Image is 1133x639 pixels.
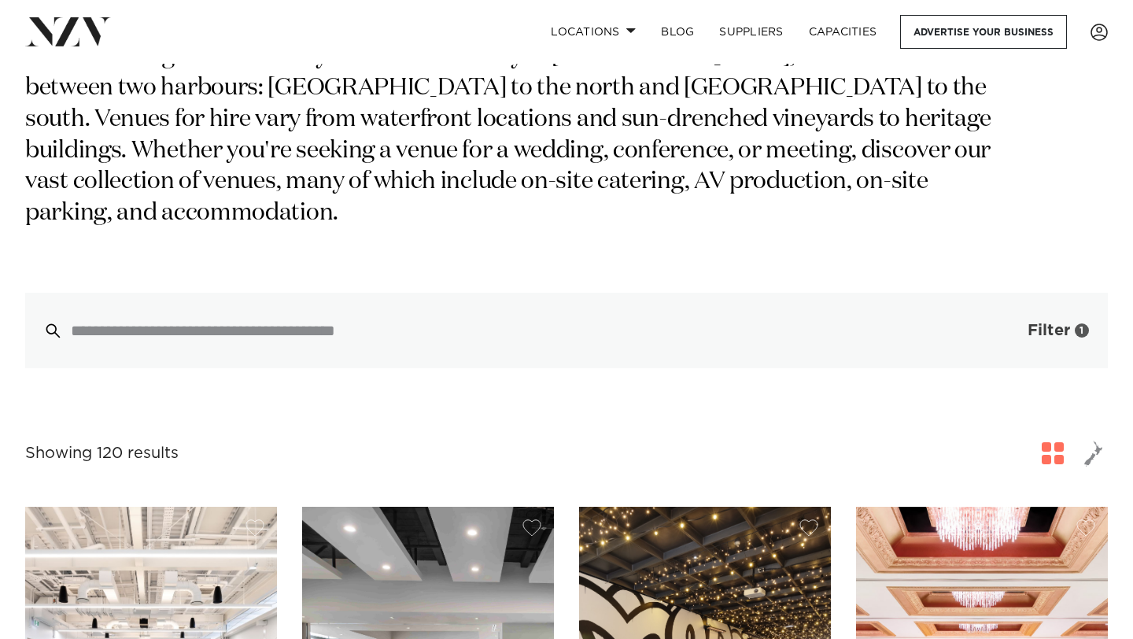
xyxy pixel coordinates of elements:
img: nzv-logo.png [25,17,111,46]
a: BLOG [648,15,707,49]
span: Filter [1028,323,1070,338]
a: Capacities [796,15,890,49]
a: SUPPLIERS [707,15,795,49]
div: Showing 120 results [25,441,179,466]
button: Filter1 [977,293,1108,368]
a: Locations [538,15,648,49]
p: [GEOGRAPHIC_DATA] is the largest city in [GEOGRAPHIC_DATA], and a busy metropolis with a thriving... [25,10,998,230]
a: Advertise your business [900,15,1067,49]
div: 1 [1075,323,1089,338]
